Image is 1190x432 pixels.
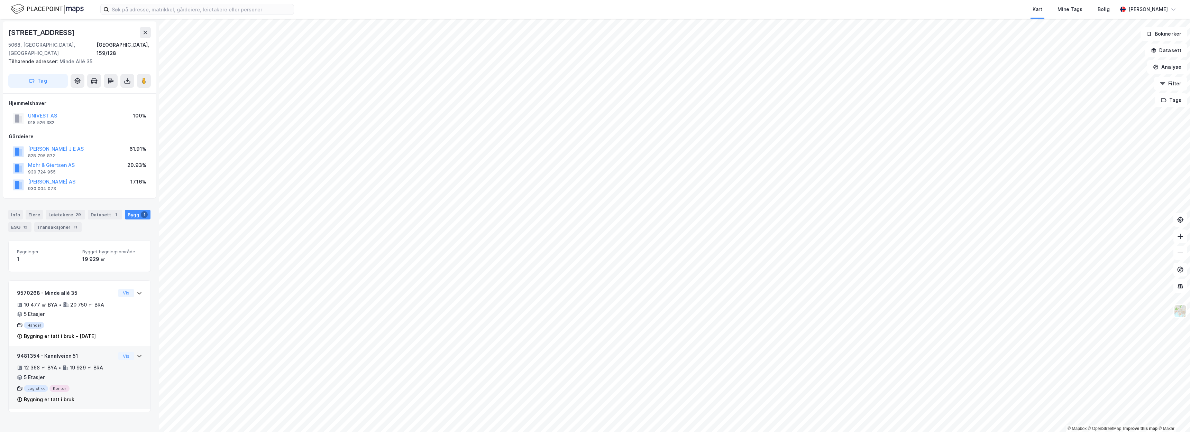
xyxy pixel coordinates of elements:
div: [PERSON_NAME] [1128,5,1168,13]
img: Z [1174,304,1187,318]
iframe: Chat Widget [1155,399,1190,432]
a: Mapbox [1068,426,1087,431]
div: 12 368 ㎡ BYA [24,364,57,372]
div: Minde Allé 35 [8,57,145,66]
div: 5 Etasjer [24,373,45,382]
div: 930 004 073 [28,186,56,191]
div: 20 750 ㎡ BRA [70,301,104,309]
div: • [58,365,61,370]
div: 9481354 - Kanalveien 51 [17,352,116,360]
div: 19 929 ㎡ [82,255,142,263]
div: 29 [74,211,82,218]
div: 20.93% [127,161,146,169]
button: Datasett [1145,44,1187,57]
div: Hjemmelshaver [9,99,150,107]
div: Bygning er tatt i bruk - [DATE] [24,332,96,340]
div: Eiere [26,210,43,219]
div: 10 477 ㎡ BYA [24,301,57,309]
button: Vis [118,352,134,360]
input: Søk på adresse, matrikkel, gårdeiere, leietakere eller personer [109,4,294,15]
button: Vis [118,289,134,297]
div: 1 [112,211,119,218]
div: [GEOGRAPHIC_DATA], 159/128 [97,41,151,57]
div: 5068, [GEOGRAPHIC_DATA], [GEOGRAPHIC_DATA] [8,41,97,57]
div: 11 [72,224,79,231]
a: OpenStreetMap [1088,426,1122,431]
div: Datasett [88,210,122,219]
div: 1 [17,255,77,263]
div: 918 526 382 [28,120,54,125]
div: Gårdeiere [9,132,150,141]
div: Bygg [125,210,150,219]
button: Bokmerker [1141,27,1187,41]
button: Tags [1155,93,1187,107]
span: Bygninger [17,249,77,255]
div: Leietakere [46,210,85,219]
div: Info [8,210,23,219]
span: Tilhørende adresser: [8,58,59,64]
div: 61.91% [129,145,146,153]
img: logo.f888ab2527a4732fd821a326f86c7f29.svg [11,3,84,15]
button: Analyse [1147,60,1187,74]
div: Bolig [1098,5,1110,13]
div: 12 [22,224,29,231]
button: Filter [1154,77,1187,91]
div: 5 Etasjer [24,310,45,318]
div: Mine Tags [1058,5,1082,13]
div: Kart [1033,5,1042,13]
a: Improve this map [1123,426,1157,431]
span: Bygget bygningsområde [82,249,142,255]
div: 1 [141,211,148,218]
div: 100% [133,112,146,120]
div: Kontrollprogram for chat [1155,399,1190,432]
div: ESG [8,222,31,232]
div: 17.16% [130,178,146,186]
div: • [59,302,62,308]
div: 828 795 872 [28,153,55,159]
div: 930 724 955 [28,169,56,175]
div: 19 929 ㎡ BRA [70,364,103,372]
div: [STREET_ADDRESS] [8,27,76,38]
div: 9570268 - Minde allé 35 [17,289,116,297]
div: Transaksjoner [34,222,82,232]
div: Bygning er tatt i bruk [24,395,74,404]
button: Tag [8,74,68,88]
